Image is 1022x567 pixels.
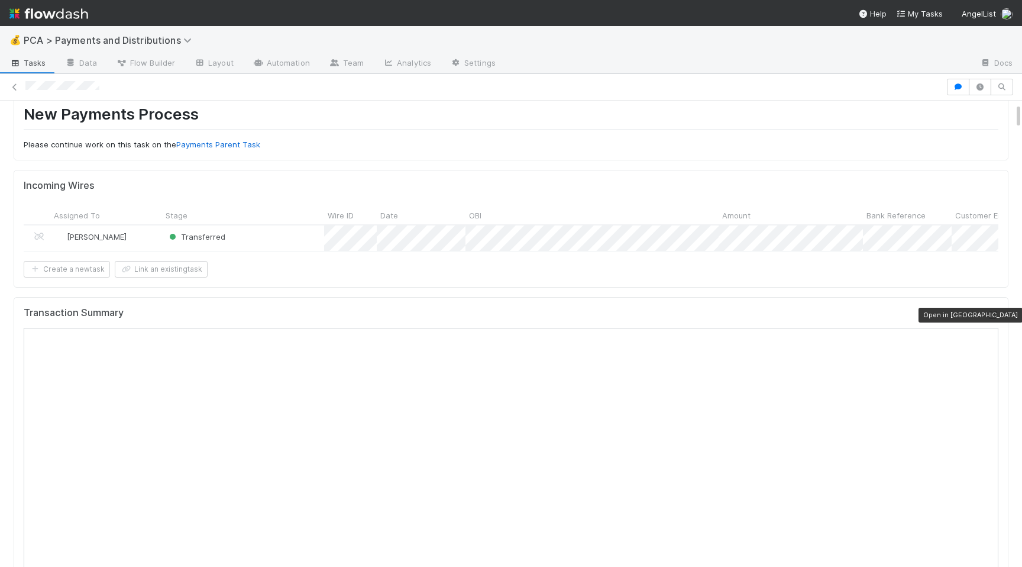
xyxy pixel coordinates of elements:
span: Date [380,210,398,221]
div: [PERSON_NAME] [55,231,127,243]
span: Assigned To [54,210,100,221]
span: Flow Builder [116,57,175,69]
div: Transferred [167,231,225,243]
a: Payments Parent Task [176,140,260,149]
button: Link an existingtask [115,261,208,278]
a: My Tasks [896,8,943,20]
button: Create a newtask [24,261,110,278]
span: OBI [469,210,481,221]
div: Help [858,8,887,20]
a: Team [319,54,373,73]
span: PCA > Payments and Distributions [24,34,198,46]
span: Stage [166,210,187,221]
span: AngelList [962,9,996,18]
span: Bank Reference [866,210,926,221]
h5: Transaction Summary [24,307,124,319]
img: avatar_eacbd5bb-7590-4455-a9e9-12dcb5674423.png [56,232,65,241]
a: Settings [441,54,505,73]
img: logo-inverted-e16ddd16eac7371096b0.svg [9,4,88,24]
span: [PERSON_NAME] [67,232,127,241]
span: Amount [722,210,751,221]
a: Docs [971,54,1022,73]
span: My Tasks [896,9,943,18]
span: Wire ID [328,210,354,221]
img: avatar_a2d05fec-0a57-4266-8476-74cda3464b0e.png [1001,8,1013,20]
a: Layout [185,54,243,73]
span: Transferred [167,232,225,241]
a: Automation [243,54,319,73]
a: Data [56,54,106,73]
h5: Incoming Wires [24,180,95,192]
h1: New Payments Process [24,105,998,129]
a: Flow Builder [106,54,185,73]
span: Tasks [9,57,46,69]
p: Please continue work on this task on the [24,139,998,151]
a: Analytics [373,54,441,73]
span: 💰 [9,35,21,45]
